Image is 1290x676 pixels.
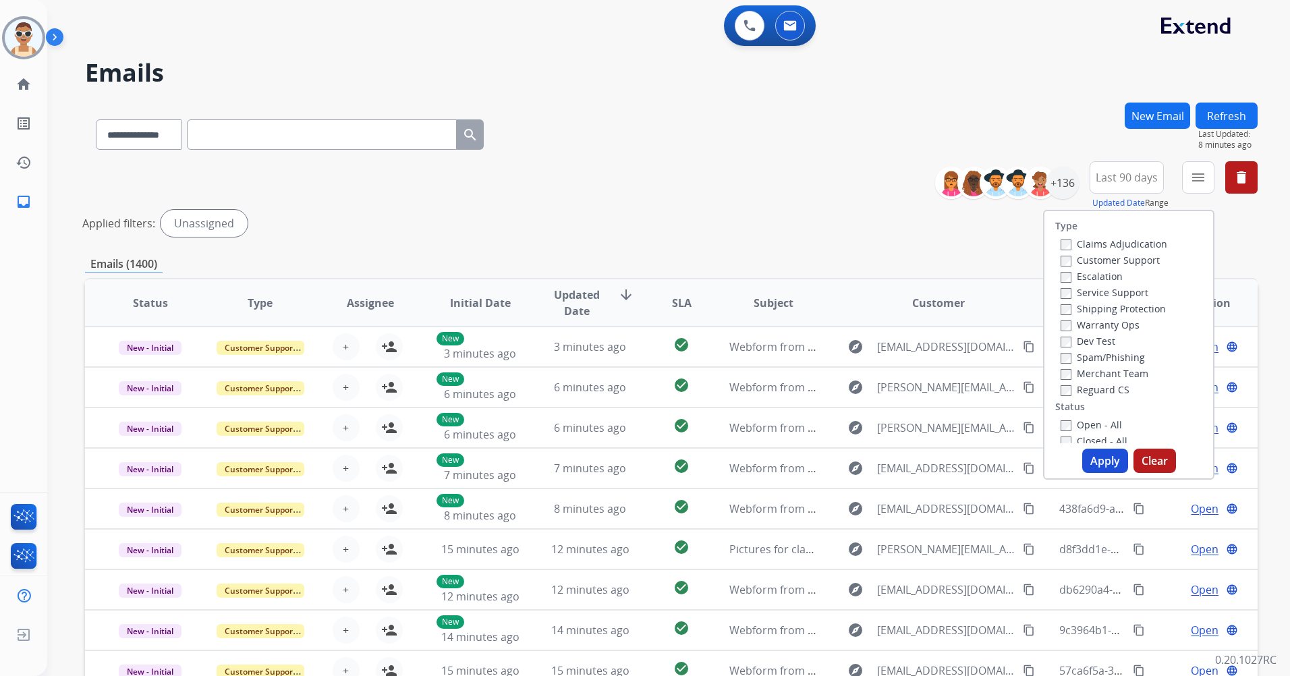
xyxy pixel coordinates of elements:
span: Customer Support [217,624,304,638]
span: New - Initial [119,543,181,557]
span: 9c3964b1-6ad3-41a6-ba1f-a315e47e7a9e [1059,623,1266,638]
mat-icon: explore [847,622,864,638]
span: + [343,460,349,476]
span: 3 minutes ago [554,339,626,354]
mat-icon: check_circle [673,580,690,596]
span: [EMAIL_ADDRESS][DOMAIN_NAME] [877,622,1015,638]
mat-icon: content_copy [1023,462,1035,474]
span: Webform from [PERSON_NAME][EMAIL_ADDRESS][DOMAIN_NAME] on [DATE] [729,420,1119,435]
span: Customer Support [217,381,304,395]
mat-icon: menu [1190,169,1206,186]
span: New - Initial [119,341,181,355]
mat-icon: arrow_downward [618,287,634,303]
span: Webform from [PERSON_NAME][EMAIL_ADDRESS][DOMAIN_NAME] on [DATE] [729,380,1119,395]
span: 6 minutes ago [444,427,516,442]
span: 8 minutes ago [444,508,516,523]
span: Assignee [347,295,394,311]
span: New - Initial [119,584,181,598]
span: Open [1191,622,1218,638]
span: + [343,541,349,557]
span: Open [1191,582,1218,598]
mat-icon: explore [847,379,864,395]
span: + [343,420,349,436]
span: Status [133,295,168,311]
span: + [343,501,349,517]
mat-icon: language [1226,624,1238,636]
span: 6 minutes ago [444,387,516,401]
span: Customer Support [217,543,304,557]
span: 8 minutes ago [1198,140,1258,150]
mat-icon: explore [847,460,864,476]
button: + [333,536,360,563]
span: 8 minutes ago [554,501,626,516]
mat-icon: language [1226,422,1238,434]
mat-icon: check_circle [673,620,690,636]
span: 12 minutes ago [551,582,629,597]
label: Service Support [1061,286,1148,299]
div: +136 [1046,167,1079,199]
input: Reguard CS [1061,385,1071,396]
span: 12 minutes ago [441,589,520,604]
span: 14 minutes ago [551,623,629,638]
mat-icon: check_circle [673,418,690,434]
p: New [437,494,464,507]
mat-icon: check_circle [673,458,690,474]
mat-icon: person_add [381,460,397,476]
span: 6 minutes ago [554,420,626,435]
mat-icon: delete [1233,169,1250,186]
mat-icon: person_add [381,420,397,436]
span: 12 minutes ago [551,542,629,557]
mat-icon: content_copy [1023,584,1035,596]
span: 3 minutes ago [444,346,516,361]
span: Webform from [EMAIL_ADDRESS][DOMAIN_NAME] on [DATE] [729,461,1035,476]
button: New Email [1125,103,1190,129]
span: 7 minutes ago [554,461,626,476]
mat-icon: person_add [381,339,397,355]
mat-icon: inbox [16,194,32,210]
button: + [333,374,360,401]
mat-icon: content_copy [1133,543,1145,555]
span: New - Initial [119,422,181,436]
p: 0.20.1027RC [1215,652,1277,668]
label: Shipping Protection [1061,302,1166,315]
p: Emails (1400) [85,256,163,273]
mat-icon: language [1226,381,1238,393]
mat-icon: language [1226,543,1238,555]
input: Escalation [1061,272,1071,283]
label: Open - All [1061,418,1122,431]
mat-icon: content_copy [1023,624,1035,636]
mat-icon: search [462,127,478,143]
label: Status [1055,400,1085,414]
span: Open [1191,541,1218,557]
mat-icon: language [1226,341,1238,353]
span: + [343,339,349,355]
span: New - Initial [119,503,181,517]
p: New [437,372,464,386]
span: Last 90 days [1096,175,1158,180]
button: + [333,333,360,360]
span: Updated Date [546,287,607,319]
mat-icon: content_copy [1023,341,1035,353]
mat-icon: content_copy [1133,584,1145,596]
mat-icon: person_add [381,582,397,598]
span: [PERSON_NAME][EMAIL_ADDRESS][DOMAIN_NAME] [877,541,1015,557]
mat-icon: content_copy [1023,503,1035,515]
button: + [333,576,360,603]
span: 15 minutes ago [441,542,520,557]
button: Updated Date [1092,198,1145,208]
input: Closed - All [1061,436,1071,447]
mat-icon: history [16,154,32,171]
mat-icon: language [1226,584,1238,596]
span: [EMAIL_ADDRESS][DOMAIN_NAME] [877,460,1015,476]
label: Claims Adjudication [1061,237,1167,250]
p: New [437,615,464,629]
label: Reguard CS [1061,383,1129,396]
mat-icon: language [1226,462,1238,474]
span: Webform from [EMAIL_ADDRESS][DOMAIN_NAME] on [DATE] [729,501,1035,516]
input: Merchant Team [1061,369,1071,380]
span: d8f3dd1e-4c75-4998-b4d0-3e5e11bc10cc [1059,542,1266,557]
label: Customer Support [1061,254,1160,266]
mat-icon: person_add [381,541,397,557]
mat-icon: explore [847,501,864,517]
label: Type [1055,219,1077,233]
